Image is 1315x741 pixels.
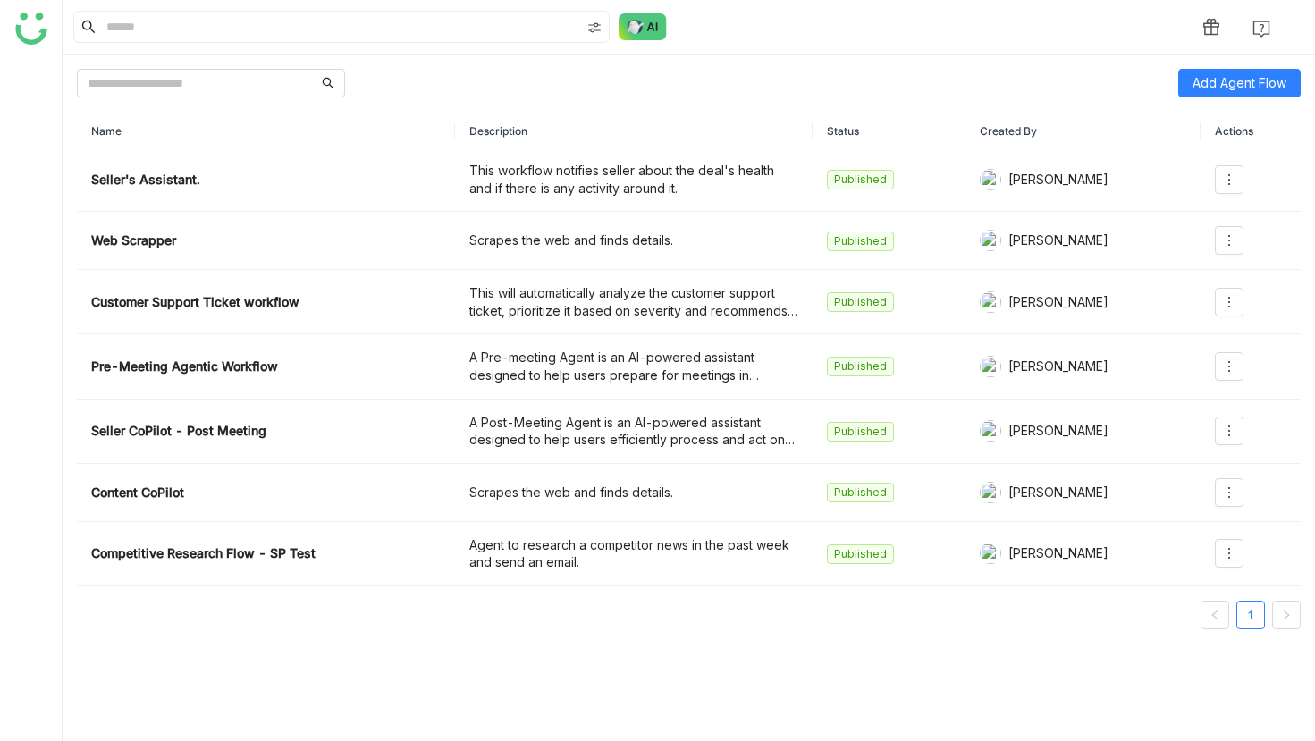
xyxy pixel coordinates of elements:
[91,292,299,312] strong: Customer Support Ticket workflow
[827,483,894,502] nz-tag: Published
[827,170,894,189] nz-tag: Published
[980,543,1001,564] img: 684fd8469a55a50394c15cbc
[980,230,1001,251] img: 684a9845de261c4b36a3b50d
[813,115,966,147] th: Status
[1252,20,1270,38] img: help.svg
[91,357,278,376] strong: Pre-Meeting Agentic Workflow
[827,232,894,251] nz-tag: Published
[1201,601,1229,629] button: Previous Page
[980,356,1001,377] img: 6860d480bc89cb0674c8c7e9
[619,13,667,40] img: ask-buddy-normal.svg
[455,115,813,147] th: Description
[827,357,894,376] nz-tag: Published
[1236,601,1265,629] li: 1
[587,21,602,35] img: search-type.svg
[469,162,798,197] div: This workflow notifies seller about the deal's health and if there is any activity around it.
[91,170,200,189] strong: Seller's Assistant.
[1008,170,1108,189] span: [PERSON_NAME]
[1008,231,1108,250] span: [PERSON_NAME]
[1008,421,1108,441] span: [PERSON_NAME]
[1008,357,1108,376] span: [PERSON_NAME]
[469,414,798,449] div: A Post-Meeting Agent is an AI-powered assistant designed to help users efficiently process and ac...
[1008,292,1108,312] span: [PERSON_NAME]
[1272,601,1301,629] button: Next Page
[91,483,184,502] strong: Content CoPilot
[827,544,894,564] nz-tag: Published
[827,422,894,442] nz-tag: Published
[980,482,1001,503] img: 684a9845de261c4b36a3b50d
[77,115,455,147] th: Name
[827,292,894,312] nz-tag: Published
[469,284,798,319] div: This will automatically analyze the customer support ticket, prioritize it based on severity and ...
[469,536,798,571] div: Agent to research a competitor news in the past week and send an email.
[469,349,798,383] div: A Pre-meeting Agent is an AI-powered assistant designed to help users prepare for meetings in adv...
[1008,483,1108,502] span: [PERSON_NAME]
[980,420,1001,442] img: 684a9845de261c4b36a3b50d
[15,13,47,45] img: logo
[965,115,1201,147] th: Created By
[469,232,798,249] div: Scrapes the web and finds details.
[1193,73,1286,93] span: Add Agent Flow
[1008,543,1108,563] span: [PERSON_NAME]
[469,484,798,501] div: Scrapes the web and finds details.
[91,421,266,441] strong: Seller CoPilot - Post Meeting
[91,231,176,250] strong: Web Scrapper
[980,291,1001,313] img: 684a9845de261c4b36a3b50d
[1237,602,1264,628] a: 1
[1201,115,1301,147] th: Actions
[91,543,316,563] strong: Competitive Research Flow - SP Test
[980,169,1001,190] img: 684a9845de261c4b36a3b50d
[1178,69,1301,97] button: Add Agent Flow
